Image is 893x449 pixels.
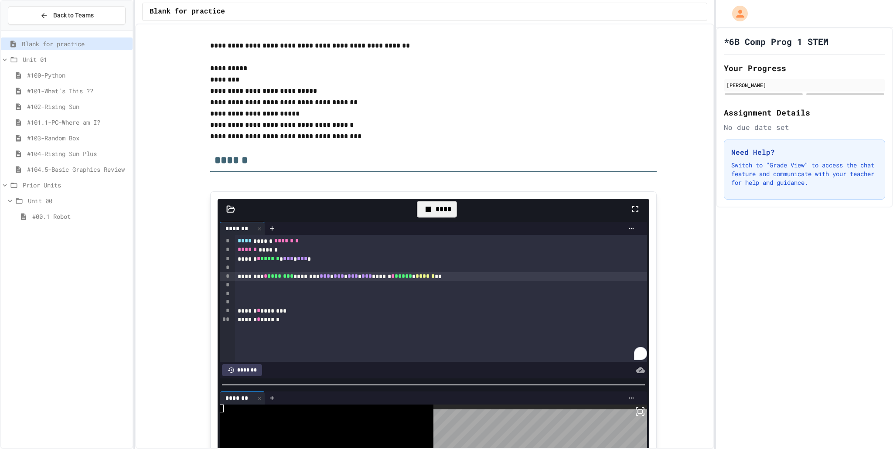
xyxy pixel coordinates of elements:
button: Back to Teams [8,6,126,25]
span: #104-Rising Sun Plus [27,149,129,158]
span: #101.1-PC-Where am I? [27,118,129,127]
span: #00.1 Robot [32,212,129,221]
div: [PERSON_NAME] [726,81,883,89]
span: #101-What's This ?? [27,86,129,95]
span: #104.5-Basic Graphics Review [27,165,129,174]
div: To enrich screen reader interactions, please activate Accessibility in Grammarly extension settings [235,235,647,362]
span: Unit 01 [23,55,129,64]
h2: Assignment Details [724,106,885,119]
span: Blank for practice [150,7,225,17]
span: #103-Random Box [27,133,129,143]
div: No due date set [724,122,885,133]
span: Unit 00 [28,196,129,205]
h3: Need Help? [731,147,878,157]
div: My Account [723,3,750,24]
h2: Your Progress [724,62,885,74]
span: Prior Units [23,180,129,190]
p: Switch to "Grade View" to access the chat feature and communicate with your teacher for help and ... [731,161,878,187]
span: Back to Teams [53,11,94,20]
span: #100-Python [27,71,129,80]
span: Blank for practice [22,39,129,48]
span: #102-Rising Sun [27,102,129,111]
h1: *6B Comp Prog 1 STEM [724,35,828,48]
